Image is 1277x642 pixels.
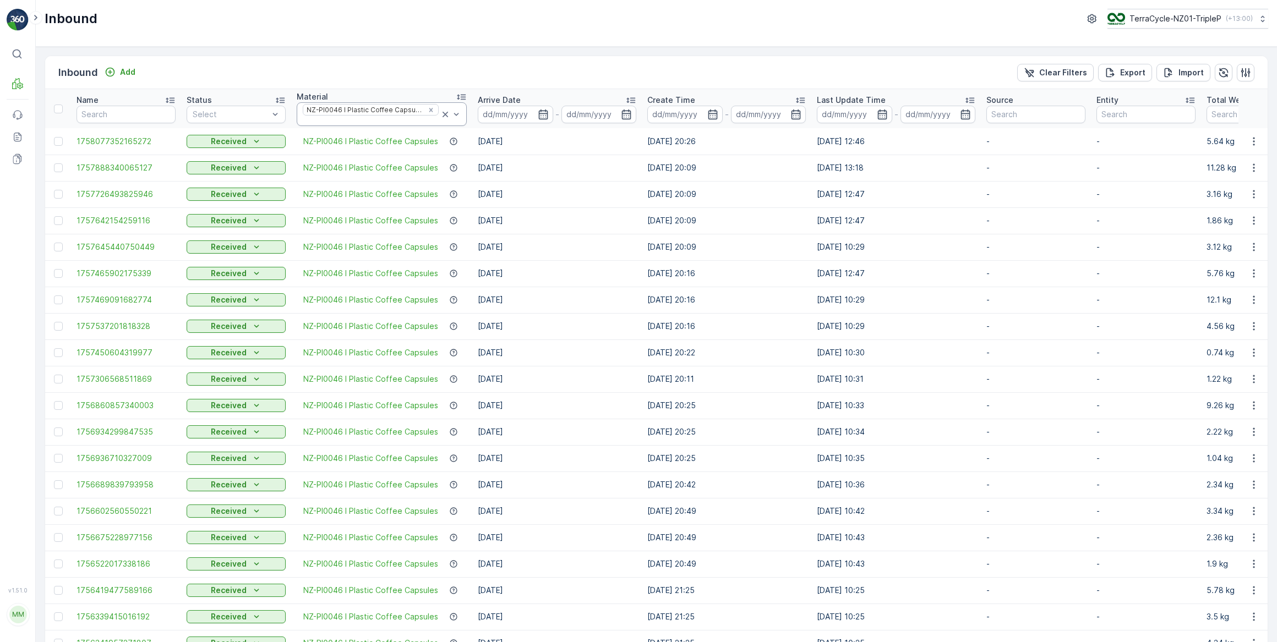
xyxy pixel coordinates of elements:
td: [DATE] 10:34 [811,419,981,445]
button: Received [187,372,286,386]
p: Import [1178,67,1204,78]
p: Received [211,268,247,279]
p: - [1096,268,1196,279]
a: 1757645440750449 [77,242,176,253]
p: - [986,294,1085,305]
p: - [986,453,1085,464]
a: 1756936710327009 [77,453,176,464]
p: - [1096,136,1196,147]
div: NZ-PI0046 I Plastic Coffee Capsules [303,105,424,115]
span: NZ-PI0046 I Plastic Coffee Capsules [303,136,438,147]
span: 1756934299847535 [77,426,176,437]
a: 1757306568511869 [77,374,176,385]
a: 1757469091682774 [77,294,176,305]
td: [DATE] [472,207,642,234]
div: Toggle Row Selected [54,612,63,621]
td: [DATE] [472,577,642,603]
input: dd/mm/yyyy [478,106,553,123]
td: [DATE] [472,155,642,181]
span: NZ-PI0046 I Plastic Coffee Capsules [303,347,438,358]
a: NZ-PI0046 I Plastic Coffee Capsules [303,453,438,464]
p: Received [211,215,247,226]
span: NZ-PI0046 I Plastic Coffee Capsules [303,400,438,411]
input: Search [77,106,176,123]
p: Status [187,95,212,106]
span: NZ-PI0046 I Plastic Coffee Capsules [303,189,438,200]
p: - [1096,453,1196,464]
td: [DATE] [472,445,642,471]
button: Received [187,135,286,148]
td: [DATE] [472,181,642,207]
td: [DATE] 10:42 [811,498,981,524]
p: Add [120,67,135,78]
a: NZ-PI0046 I Plastic Coffee Capsules [303,294,438,305]
button: Received [187,610,286,623]
div: MM [9,606,27,623]
td: [DATE] 10:29 [811,287,981,313]
a: 1756522017338186 [77,558,176,569]
td: [DATE] [472,498,642,524]
div: Toggle Row Selected [54,137,63,146]
a: NZ-PI0046 I Plastic Coffee Capsules [303,242,438,253]
p: - [986,321,1085,332]
div: Toggle Row Selected [54,586,63,595]
p: - [986,558,1085,569]
td: [DATE] 10:25 [811,577,981,603]
td: [DATE] 12:47 [811,181,981,207]
p: - [986,585,1085,596]
p: Received [211,321,247,332]
div: Toggle Row Selected [54,454,63,463]
a: 1757537201818328 [77,321,176,332]
button: Received [187,240,286,254]
div: Toggle Row Selected [54,348,63,357]
td: [DATE] 12:47 [811,260,981,287]
div: Toggle Row Selected [54,243,63,251]
td: [DATE] [472,234,642,260]
p: - [1096,479,1196,490]
td: [DATE] [472,419,642,445]
td: [DATE] [472,392,642,419]
p: - [986,242,1085,253]
button: Received [187,161,286,174]
div: Toggle Row Selected [54,401,63,410]
p: - [1096,426,1196,437]
td: [DATE] [472,366,642,392]
a: NZ-PI0046 I Plastic Coffee Capsules [303,558,438,569]
td: [DATE] [472,551,642,577]
span: NZ-PI0046 I Plastic Coffee Capsules [303,532,438,543]
span: 1756860857340003 [77,400,176,411]
input: dd/mm/yyyy [901,106,976,123]
a: 1756689839793958 [77,479,176,490]
p: Received [211,532,247,543]
a: 1758077352165272 [77,136,176,147]
button: Received [187,478,286,491]
a: 1756675228977156 [77,532,176,543]
button: Import [1156,64,1210,81]
td: [DATE] 20:16 [642,287,811,313]
p: - [986,374,1085,385]
input: dd/mm/yyyy [731,106,806,123]
p: - [986,347,1085,358]
img: logo [7,9,29,31]
p: ( +13:00 ) [1226,14,1253,23]
td: [DATE] 10:29 [811,313,981,339]
p: Entity [1096,95,1118,106]
div: Toggle Row Selected [54,269,63,278]
p: Export [1120,67,1145,78]
td: [DATE] [472,471,642,498]
button: Received [187,188,286,201]
p: - [1096,347,1196,358]
p: - [986,162,1085,173]
div: Toggle Row Selected [54,533,63,542]
p: Select [193,109,269,120]
a: 1757642154259116 [77,215,176,226]
td: [DATE] 10:33 [811,392,981,419]
a: NZ-PI0046 I Plastic Coffee Capsules [303,321,438,332]
p: Source [986,95,1013,106]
